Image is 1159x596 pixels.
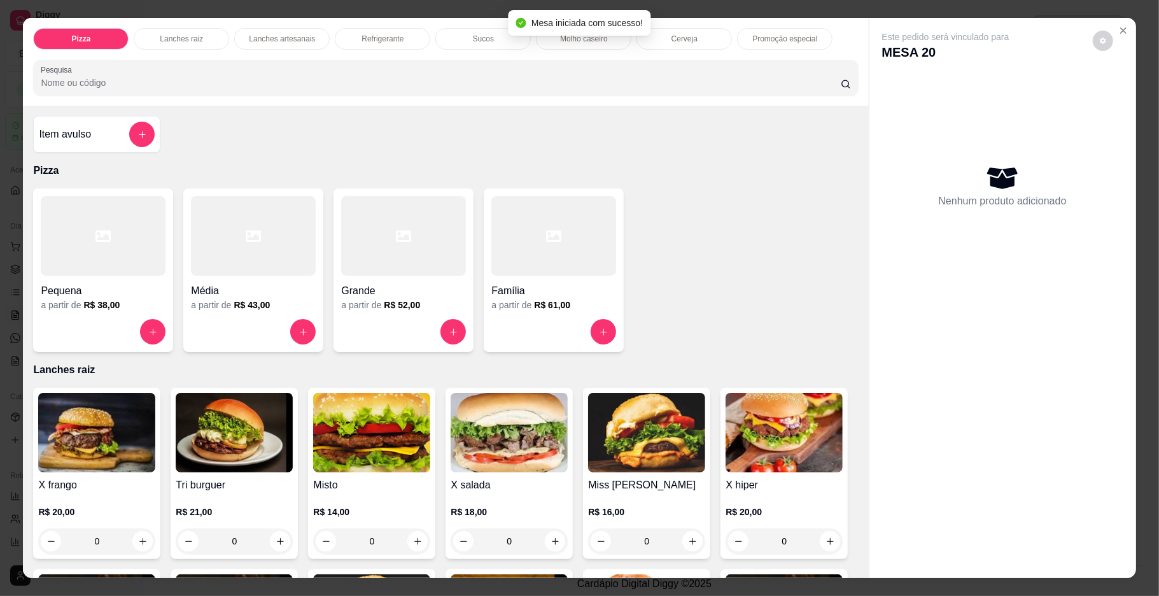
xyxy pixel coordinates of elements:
[560,34,608,44] p: Molho caseiro
[140,319,165,344] button: increase-product-quantity
[588,478,705,493] h4: Miss [PERSON_NAME]
[38,393,155,472] img: product-image
[178,531,199,551] button: decrease-product-quantity
[726,506,843,518] p: R$ 20,00
[341,283,466,299] h4: Grande
[341,299,466,311] div: a partir de
[882,31,1009,43] p: Este pedido será vinculado para
[270,531,290,551] button: increase-product-quantity
[591,319,616,344] button: increase-product-quantity
[516,18,526,28] span: check-circle
[882,43,1009,61] p: MESA 20
[41,64,76,75] label: Pesquisa
[473,34,494,44] p: Sucos
[534,299,570,311] h6: R$ 61,00
[726,478,843,493] h4: X hiper
[41,299,165,311] div: a partir de
[191,283,316,299] h4: Média
[249,34,315,44] p: Lanches artesanais
[671,34,698,44] p: Cerveja
[38,506,155,518] p: R$ 20,00
[313,506,430,518] p: R$ 14,00
[71,34,90,44] p: Pizza
[491,283,616,299] h4: Família
[290,319,316,344] button: increase-product-quantity
[451,478,568,493] h4: X salada
[491,299,616,311] div: a partir de
[176,478,293,493] h4: Tri burguer
[313,478,430,493] h4: Misto
[38,478,155,493] h4: X frango
[33,163,858,178] p: Pizza
[1093,31,1113,51] button: decrease-product-quantity
[41,76,840,89] input: Pesquisa
[33,362,858,378] p: Lanches raiz
[1113,20,1134,41] button: Close
[160,34,203,44] p: Lanches raiz
[939,194,1067,209] p: Nenhum produto adicionado
[384,299,420,311] h6: R$ 52,00
[362,34,404,44] p: Refrigerante
[83,299,120,311] h6: R$ 38,00
[588,506,705,518] p: R$ 16,00
[752,34,817,44] p: Promoção especial
[588,393,705,472] img: product-image
[234,299,270,311] h6: R$ 43,00
[191,299,316,311] div: a partir de
[41,283,165,299] h4: Pequena
[451,506,568,518] p: R$ 18,00
[176,393,293,472] img: product-image
[451,393,568,472] img: product-image
[129,122,155,147] button: add-separate-item
[313,393,430,472] img: product-image
[39,127,91,142] h4: Item avulso
[726,393,843,472] img: product-image
[440,319,466,344] button: increase-product-quantity
[176,506,293,518] p: R$ 21,00
[531,18,643,28] span: Mesa iniciada com sucesso!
